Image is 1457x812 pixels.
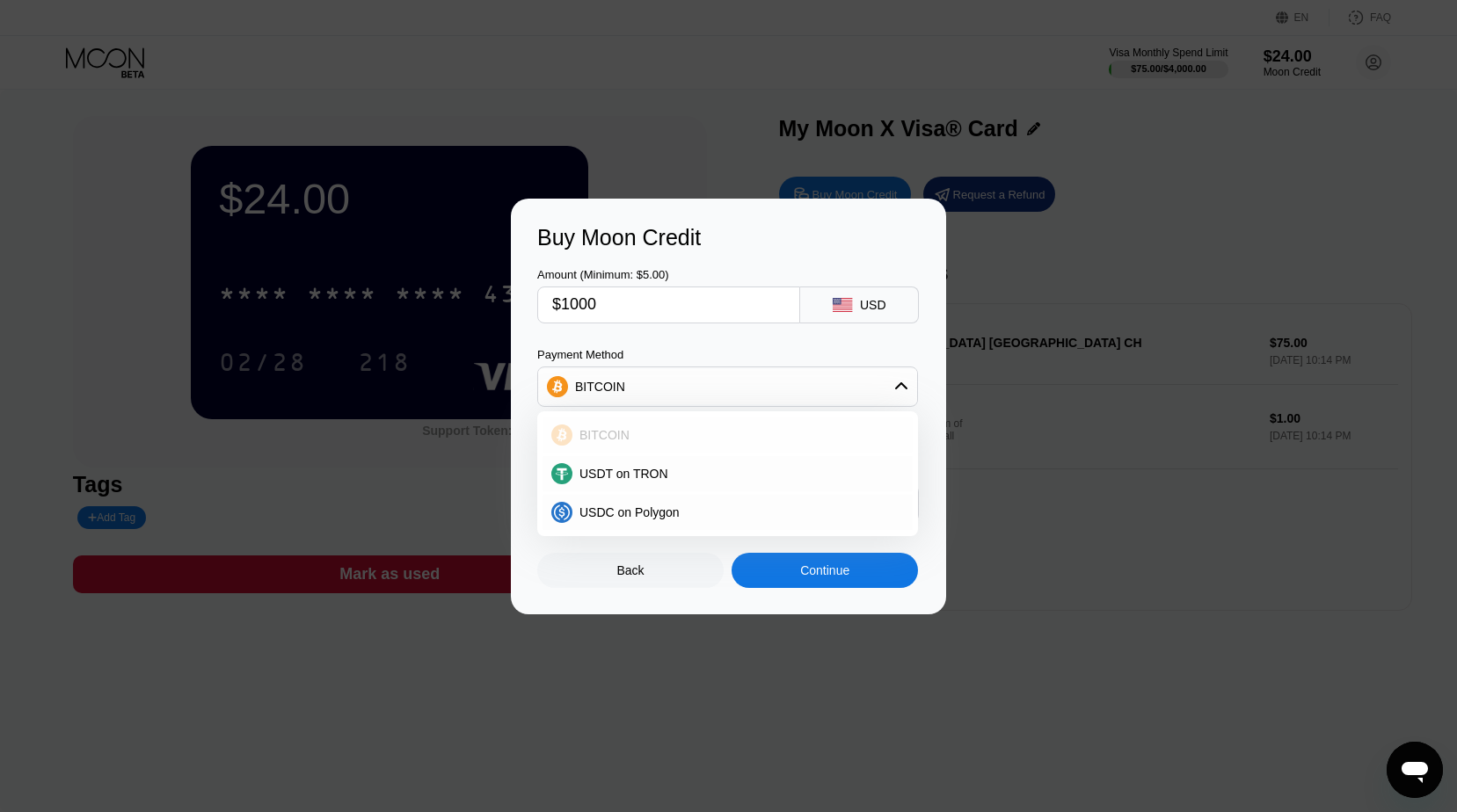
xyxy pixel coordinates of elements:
div: Payment Method [537,348,918,361]
span: USDC on Polygon [579,505,680,519]
div: Buy Moon Credit [537,225,920,250]
div: BITCOIN [538,369,917,404]
span: BITCOIN [579,428,630,442]
span: USDT on TRON [579,467,668,481]
div: Back [617,563,645,577]
div: USDT on TRON [543,456,913,491]
input: $0.00 [552,287,785,323]
iframe: 메시징 창을 시작하는 버튼 [1387,742,1443,798]
div: BITCOIN [575,380,625,394]
div: USDC on Polygon [543,495,913,530]
div: Continue [732,553,918,588]
div: Amount (Minimum: $5.00) [537,268,800,281]
div: Continue [800,563,849,577]
div: USD [860,298,886,312]
div: Back [537,553,724,588]
div: BITCOIN [543,417,913,453]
